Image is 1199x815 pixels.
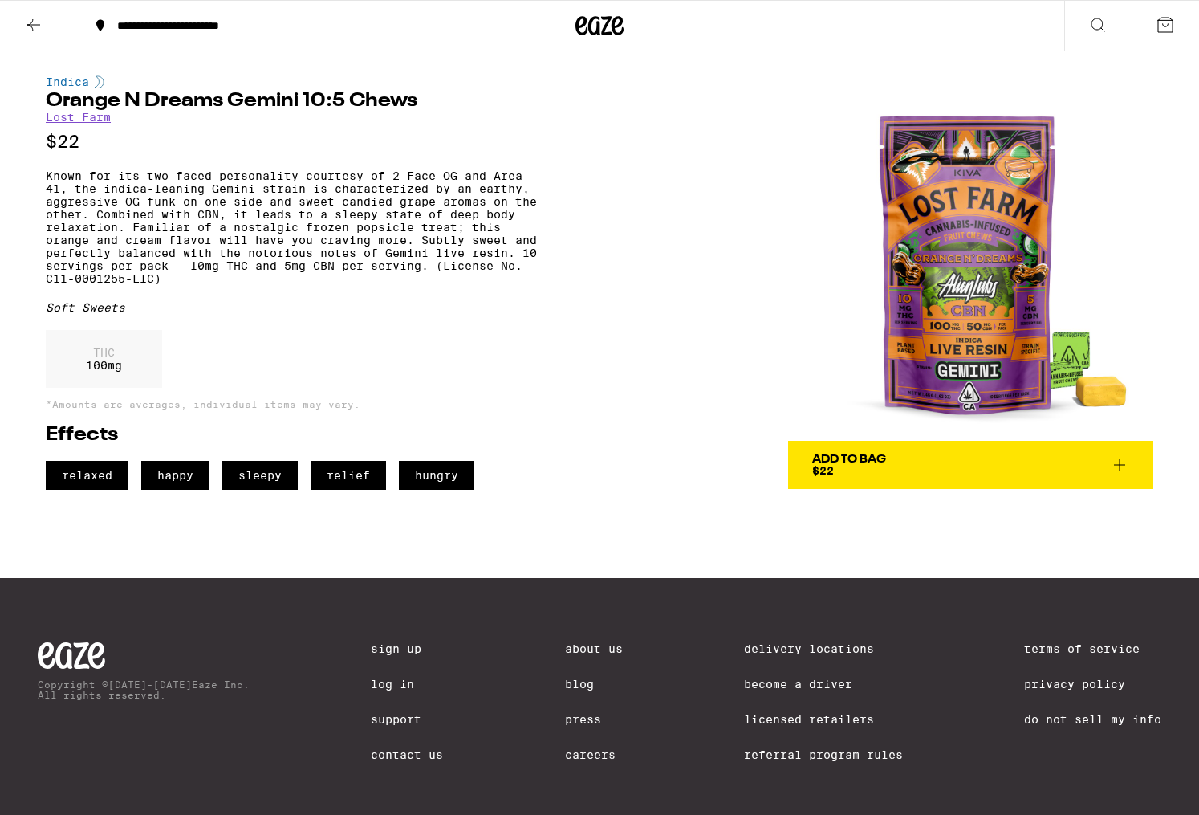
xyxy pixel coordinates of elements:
[1024,713,1161,726] a: Do Not Sell My Info
[46,301,544,314] div: Soft Sweets
[371,678,443,691] a: Log In
[46,426,544,445] h2: Effects
[46,330,162,388] div: 100 mg
[565,642,623,655] a: About Us
[95,75,104,88] img: indicaColor.svg
[46,132,544,152] p: $22
[46,111,111,124] a: Lost Farm
[311,461,386,490] span: relief
[565,713,623,726] a: Press
[565,678,623,691] a: Blog
[46,461,128,490] span: relaxed
[371,642,443,655] a: Sign Up
[788,441,1153,489] button: Add To Bag$22
[744,713,903,726] a: Licensed Retailers
[222,461,298,490] span: sleepy
[1024,642,1161,655] a: Terms of Service
[744,642,903,655] a: Delivery Locations
[1024,678,1161,691] a: Privacy Policy
[38,679,250,700] p: Copyright © [DATE]-[DATE] Eaze Inc. All rights reserved.
[788,75,1153,441] img: Lost Farm - Orange N Dreams Gemini 10:5 Chews
[399,461,474,490] span: hungry
[371,748,443,761] a: Contact Us
[46,399,544,410] p: *Amounts are averages, individual items may vary.
[744,748,903,761] a: Referral Program Rules
[46,75,544,88] div: Indica
[812,454,886,465] div: Add To Bag
[46,169,544,285] p: Known for its two-faced personality courtesy of 2 Face OG and Area 41, the indica-leaning Gemini ...
[565,748,623,761] a: Careers
[141,461,209,490] span: happy
[371,713,443,726] a: Support
[812,464,834,477] span: $22
[46,92,544,111] h1: Orange N Dreams Gemini 10:5 Chews
[744,678,903,691] a: Become a Driver
[86,346,122,359] p: THC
